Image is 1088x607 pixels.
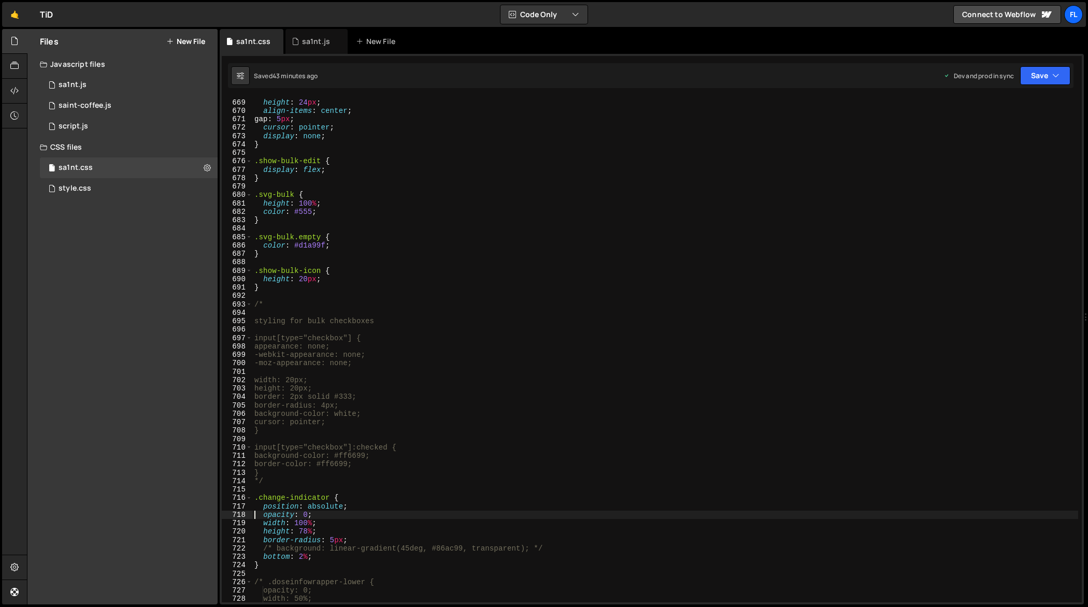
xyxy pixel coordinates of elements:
[222,477,252,485] div: 714
[40,75,218,95] div: sa1nt.js
[40,116,218,137] div: 4604/24567.js
[222,519,252,527] div: 719
[59,184,91,193] div: style.css
[222,191,252,199] div: 680
[222,208,252,216] div: 682
[222,485,252,494] div: 715
[222,157,252,165] div: 676
[222,283,252,292] div: 691
[222,401,252,410] div: 705
[222,199,252,208] div: 681
[222,334,252,342] div: 697
[222,586,252,595] div: 727
[222,376,252,384] div: 702
[222,292,252,300] div: 692
[40,36,59,47] h2: Files
[222,325,252,334] div: 696
[356,36,399,47] div: New File
[254,71,318,80] div: Saved
[1064,5,1083,24] a: Fl
[59,163,93,172] div: sa1nt.css
[222,536,252,544] div: 721
[222,216,252,224] div: 683
[40,178,218,199] div: 4604/25434.css
[222,544,252,553] div: 722
[40,8,53,21] div: TiD
[27,137,218,157] div: CSS files
[222,241,252,250] div: 686
[40,157,218,178] div: sa1nt.css
[222,166,252,174] div: 677
[222,140,252,149] div: 674
[222,443,252,452] div: 710
[273,71,318,80] div: 43 minutes ago
[222,460,252,468] div: 712
[222,149,252,157] div: 675
[222,182,252,191] div: 679
[222,561,252,569] div: 724
[59,122,88,131] div: script.js
[222,132,252,140] div: 673
[222,342,252,351] div: 698
[222,174,252,182] div: 678
[222,595,252,603] div: 728
[222,98,252,107] div: 669
[222,435,252,443] div: 709
[166,37,205,46] button: New File
[59,80,87,90] div: sa1nt.js
[222,300,252,309] div: 693
[222,426,252,435] div: 708
[222,511,252,519] div: 718
[222,123,252,132] div: 672
[222,233,252,241] div: 685
[1020,66,1070,85] button: Save
[222,275,252,283] div: 690
[222,452,252,460] div: 711
[2,2,27,27] a: 🤙
[943,71,1014,80] div: Dev and prod in sync
[222,359,252,367] div: 700
[222,570,252,578] div: 725
[222,469,252,477] div: 713
[236,36,270,47] div: sa1nt.css
[222,553,252,561] div: 723
[222,317,252,325] div: 695
[222,250,252,258] div: 687
[222,502,252,511] div: 717
[222,351,252,359] div: 699
[222,384,252,393] div: 703
[222,115,252,123] div: 671
[222,527,252,536] div: 720
[953,5,1061,24] a: Connect to Webflow
[222,267,252,275] div: 689
[222,258,252,266] div: 688
[222,418,252,426] div: 707
[222,368,252,376] div: 701
[59,101,111,110] div: saint-coffee.js
[500,5,588,24] button: Code Only
[222,107,252,115] div: 670
[222,393,252,401] div: 704
[222,410,252,418] div: 706
[27,54,218,75] div: Javascript files
[302,36,330,47] div: sa1nt.js
[222,494,252,502] div: 716
[40,95,218,116] div: 4604/27020.js
[222,578,252,586] div: 726
[222,309,252,317] div: 694
[222,224,252,233] div: 684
